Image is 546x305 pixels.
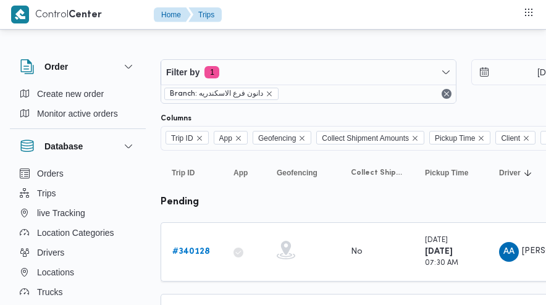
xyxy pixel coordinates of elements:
[219,132,232,145] span: App
[420,163,482,183] button: Pickup Time
[37,166,64,181] span: Orders
[272,163,334,183] button: Geofencing
[161,60,456,85] button: Filter by1 active filters
[37,106,118,121] span: Monitor active orders
[425,237,448,244] small: [DATE]
[44,139,83,154] h3: Database
[11,6,29,23] img: X8yXhbKr1z7QwAAAABJRU5ErkJggg==
[253,131,311,144] span: Geofencing
[298,135,306,142] button: Remove Geofencing from selection in this group
[166,65,199,80] span: Filter by
[351,168,403,178] span: Collect Shipment Amounts
[161,114,191,123] label: Columns
[154,7,191,22] button: Home
[266,90,273,98] button: remove selected entity
[425,248,453,256] b: [DATE]
[523,168,533,178] svg: Sorted in descending order
[425,260,458,267] small: 07:30 AM
[15,203,141,223] button: live Tracking
[351,246,363,257] div: No
[233,168,248,178] span: App
[411,135,419,142] button: Remove Collect Shipment Amounts from selection in this group
[20,59,136,74] button: Order
[499,168,521,178] span: Driver; Sorted in descending order
[37,186,56,201] span: Trips
[37,265,74,280] span: Locations
[69,10,102,20] b: Center
[229,163,259,183] button: App
[204,66,219,78] span: 1 active filters
[167,163,216,183] button: Trip ID
[499,242,519,262] div: Ahmad Aihab Muhammad Yousf RIshd
[503,242,514,262] span: AA
[37,285,62,299] span: Trucks
[170,88,263,99] span: Branch: دانون فرع الاسكندريه
[44,59,68,74] h3: Order
[172,248,210,256] b: # 340128
[235,135,242,142] button: Remove App from selection in this group
[258,132,296,145] span: Geofencing
[277,168,317,178] span: Geofencing
[20,139,136,154] button: Database
[37,86,104,101] span: Create new order
[37,245,64,260] span: Drivers
[316,131,424,144] span: Collect Shipment Amounts
[188,7,222,22] button: Trips
[15,282,141,302] button: Trucks
[161,198,199,207] b: pending
[172,244,210,259] a: #340128
[196,135,203,142] button: Remove Trip ID from selection in this group
[214,131,248,144] span: App
[15,223,141,243] button: Location Categories
[171,132,193,145] span: Trip ID
[501,132,520,145] span: Client
[15,262,141,282] button: Locations
[15,183,141,203] button: Trips
[439,86,454,101] button: Remove
[15,243,141,262] button: Drivers
[15,164,141,183] button: Orders
[523,135,530,142] button: Remove Client from selection in this group
[164,88,279,100] span: Branch: دانون فرع الاسكندريه
[322,132,409,145] span: Collect Shipment Amounts
[166,131,209,144] span: Trip ID
[425,168,468,178] span: Pickup Time
[495,131,535,144] span: Client
[429,131,490,144] span: Pickup Time
[37,206,85,220] span: live Tracking
[15,104,141,123] button: Monitor active orders
[37,225,114,240] span: Location Categories
[435,132,475,145] span: Pickup Time
[477,135,485,142] button: Remove Pickup Time from selection in this group
[172,168,195,178] span: Trip ID
[10,84,146,128] div: Order
[15,84,141,104] button: Create new order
